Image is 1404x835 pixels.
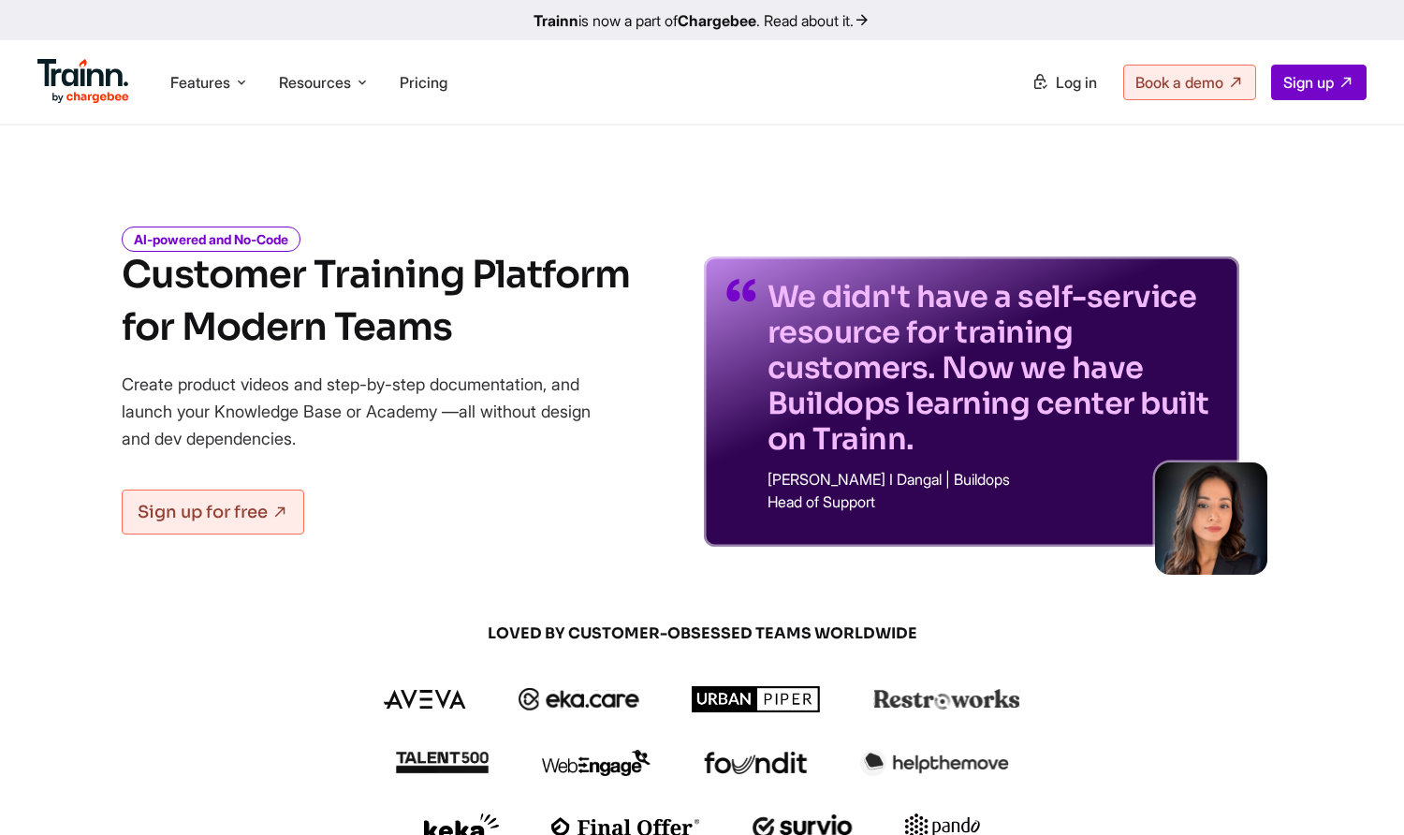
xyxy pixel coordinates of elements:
[534,11,578,30] b: Trainn
[519,688,640,710] img: ekacare logo
[279,72,351,93] span: Resources
[703,752,808,774] img: foundit logo
[1123,65,1256,100] a: Book a demo
[37,59,129,104] img: Trainn Logo
[1283,73,1334,92] span: Sign up
[253,623,1151,644] span: LOVED BY CUSTOMER-OBSESSED TEAMS WORLDWIDE
[1155,462,1267,575] img: sabina-buildops.d2e8138.png
[1271,65,1367,100] a: Sign up
[768,472,1217,487] p: [PERSON_NAME] I Dangal | Buildops
[860,750,1009,776] img: helpthemove logo
[170,72,230,93] span: Features
[122,490,304,535] a: Sign up for free
[122,249,630,354] h1: Customer Training Platform for Modern Teams
[122,227,300,252] i: AI-powered and No-Code
[400,73,447,92] a: Pricing
[768,494,1217,509] p: Head of Support
[1056,73,1097,92] span: Log in
[1135,73,1223,92] span: Book a demo
[1020,66,1108,99] a: Log in
[122,371,618,452] p: Create product videos and step-by-step documentation, and launch your Knowledge Base or Academy —...
[384,690,466,709] img: aveva logo
[395,751,489,774] img: talent500 logo
[678,11,756,30] b: Chargebee
[542,750,651,776] img: webengage logo
[726,279,756,301] img: quotes-purple.41a7099.svg
[692,686,821,712] img: urbanpiper logo
[768,279,1217,457] p: We didn't have a self-service resource for training customers. Now we have Buildops learning cent...
[873,689,1020,710] img: restroworks logo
